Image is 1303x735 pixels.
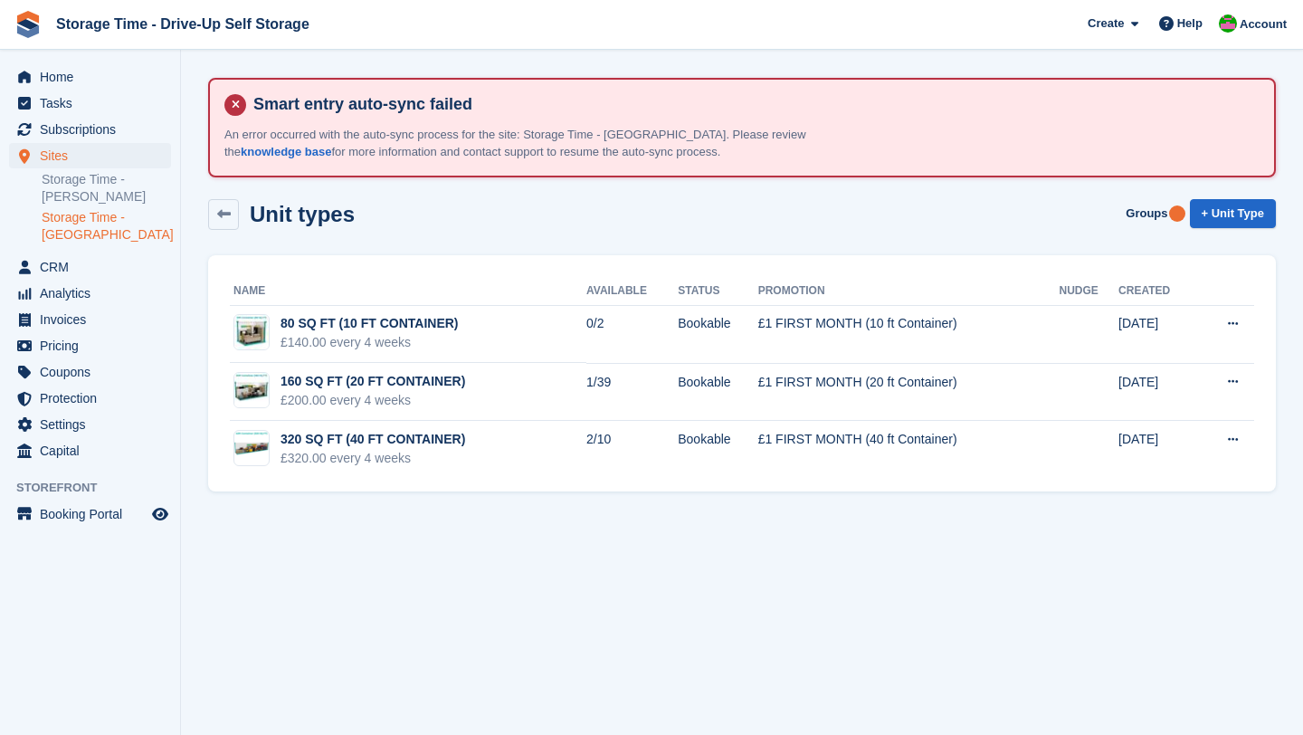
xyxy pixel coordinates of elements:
[1219,14,1237,33] img: Saeed
[1088,14,1124,33] span: Create
[40,281,148,306] span: Analytics
[281,449,465,468] div: £320.00 every 4 weeks
[281,372,465,391] div: 160 SQ FT (20 FT CONTAINER)
[1118,199,1175,229] a: Groups
[14,11,42,38] img: stora-icon-8386f47178a22dfd0bd8f6a31ec36ba5ce8667c1dd55bd0f319d3a0aa187defe.svg
[40,333,148,358] span: Pricing
[586,421,678,478] td: 2/10
[1118,277,1196,306] th: Created
[9,64,171,90] a: menu
[40,64,148,90] span: Home
[241,145,331,158] a: knowledge base
[149,503,171,525] a: Preview store
[40,117,148,142] span: Subscriptions
[678,305,757,363] td: Bookable
[224,126,858,161] p: An error occurred with the auto-sync process for the site: Storage Time - [GEOGRAPHIC_DATA]. Plea...
[40,143,148,168] span: Sites
[758,305,1060,363] td: £1 FIRST MONTH (10 ft Container)
[234,431,269,465] img: 10ft%20Container%20(80%20SQ%20FT).png
[40,501,148,527] span: Booking Portal
[16,479,180,497] span: Storefront
[9,501,171,527] a: menu
[281,333,459,352] div: £140.00 every 4 weeks
[678,277,757,306] th: Status
[678,421,757,478] td: Bookable
[9,307,171,332] a: menu
[1118,305,1196,363] td: [DATE]
[9,143,171,168] a: menu
[1118,421,1196,478] td: [DATE]
[9,281,171,306] a: menu
[234,373,269,407] img: 10ft%20Container%20(80%20SQ%20FT)%20(1).jpg
[40,438,148,463] span: Capital
[250,202,355,226] h2: Unit types
[9,412,171,437] a: menu
[40,254,148,280] span: CRM
[42,209,171,243] a: Storage Time - [GEOGRAPHIC_DATA]
[40,307,148,332] span: Invoices
[40,359,148,385] span: Coupons
[9,359,171,385] a: menu
[1177,14,1203,33] span: Help
[246,94,1260,115] h4: Smart entry auto-sync failed
[1190,199,1276,229] a: + Unit Type
[42,171,171,205] a: Storage Time - [PERSON_NAME]
[234,315,269,349] img: 10ft%20Container%20(80%20SQ%20FT).jpg
[9,333,171,358] a: menu
[9,254,171,280] a: menu
[586,363,678,421] td: 1/39
[9,386,171,411] a: menu
[230,277,586,306] th: Name
[586,305,678,363] td: 0/2
[9,117,171,142] a: menu
[281,391,465,410] div: £200.00 every 4 weeks
[49,9,317,39] a: Storage Time - Drive-Up Self Storage
[758,421,1060,478] td: £1 FIRST MONTH (40 ft Container)
[758,363,1060,421] td: £1 FIRST MONTH (20 ft Container)
[281,430,465,449] div: 320 SQ FT (40 FT CONTAINER)
[40,91,148,116] span: Tasks
[678,363,757,421] td: Bookable
[1240,15,1287,33] span: Account
[9,91,171,116] a: menu
[40,412,148,437] span: Settings
[758,277,1060,306] th: Promotion
[40,386,148,411] span: Protection
[9,438,171,463] a: menu
[1059,277,1118,306] th: Nudge
[281,314,459,333] div: 80 SQ FT (10 FT CONTAINER)
[586,277,678,306] th: Available
[1169,205,1185,222] div: Tooltip anchor
[1118,363,1196,421] td: [DATE]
